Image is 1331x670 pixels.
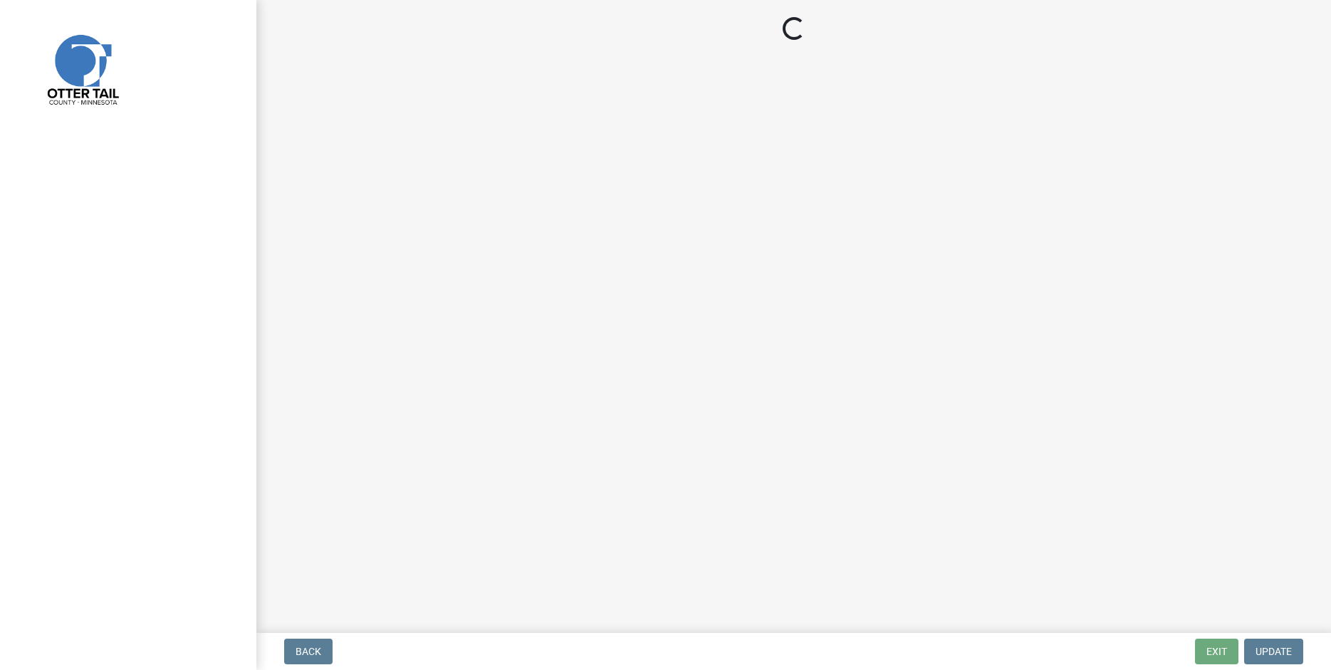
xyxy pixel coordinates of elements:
[284,639,333,664] button: Back
[1256,646,1292,657] span: Update
[1244,639,1303,664] button: Update
[28,15,135,122] img: Otter Tail County, Minnesota
[1195,639,1238,664] button: Exit
[296,646,321,657] span: Back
